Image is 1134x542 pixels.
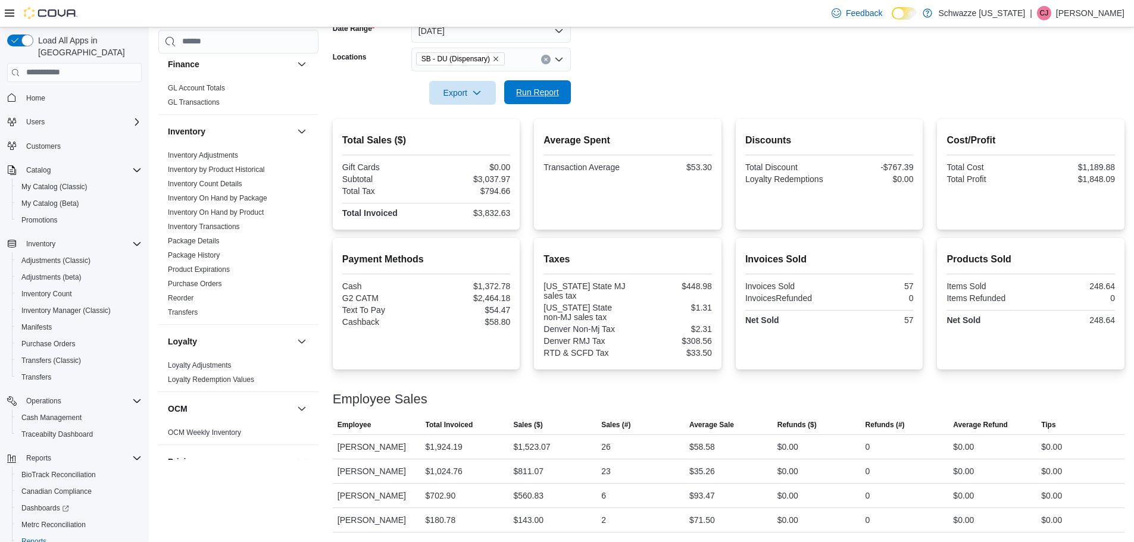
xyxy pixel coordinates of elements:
a: Reorder [168,294,193,302]
div: [US_STATE] State MJ sales tax [543,281,625,300]
div: 6 [601,488,606,503]
div: $58.58 [689,440,715,454]
span: Transfers (Classic) [17,353,142,368]
span: Catalog [26,165,51,175]
div: $2,464.18 [429,293,510,303]
div: Inventory [158,148,318,324]
span: Dashboards [21,503,69,513]
span: Loyalty Adjustments [168,361,232,370]
div: $33.50 [630,348,712,358]
a: Inventory Transactions [168,223,240,231]
div: $1,189.88 [1033,162,1115,172]
div: $2.31 [630,324,712,334]
div: Denver RMJ Tax [543,336,625,346]
div: Cashback [342,317,424,327]
div: [US_STATE] State non-MJ sales tax [543,303,625,322]
span: Cash Management [17,411,142,425]
div: $0.00 [1041,464,1062,478]
span: GL Account Totals [168,83,225,93]
a: Package Details [168,237,220,245]
span: Canadian Compliance [21,487,92,496]
div: $702.90 [426,488,456,503]
div: Total Tax [342,186,424,196]
div: $35.26 [689,464,715,478]
img: Cova [24,7,77,19]
span: Inventory Count [21,289,72,299]
button: Finance [295,57,309,71]
span: Inventory Manager (Classic) [21,306,111,315]
button: Home [2,89,146,106]
div: $0.00 [953,513,974,527]
span: Sales (#) [601,420,630,430]
button: Inventory Count [12,286,146,302]
label: Date Range [333,24,375,33]
div: Clayton James Willison [1037,6,1051,20]
span: Canadian Compliance [17,484,142,499]
h2: Products Sold [946,252,1115,267]
div: Invoices Sold [745,281,827,291]
a: Purchase Orders [168,280,222,288]
div: Finance [158,81,318,114]
span: Dashboards [17,501,142,515]
span: CJ [1040,6,1049,20]
span: Reports [21,451,142,465]
button: Run Report [504,80,571,104]
div: $1,372.78 [429,281,510,291]
button: Metrc Reconciliation [12,516,146,533]
span: Operations [26,396,61,406]
button: Transfers [12,369,146,386]
div: 0 [866,488,870,503]
span: Promotions [17,213,142,227]
a: Manifests [17,320,57,334]
span: Traceabilty Dashboard [17,427,142,441]
h3: Finance [168,58,199,70]
span: Adjustments (beta) [17,270,142,284]
div: Subtotal [342,174,424,184]
button: Users [2,114,146,130]
div: -$767.39 [832,162,913,172]
div: $560.83 [513,488,543,503]
strong: Net Sold [946,315,980,325]
div: 2 [601,513,606,527]
span: Metrc Reconciliation [21,520,86,530]
span: My Catalog (Beta) [21,199,79,208]
a: Home [21,91,50,105]
button: Catalog [2,162,146,178]
button: My Catalog (Classic) [12,178,146,195]
label: Locations [333,52,367,62]
a: My Catalog (Beta) [17,196,84,211]
h3: Employee Sales [333,392,427,406]
div: 0 [832,293,913,303]
div: InvoicesRefunded [745,293,827,303]
button: Operations [21,394,66,408]
button: Transfers (Classic) [12,352,146,369]
span: Package History [168,250,220,260]
button: Open list of options [554,55,564,64]
span: SB - DU (Dispensary) [421,53,490,65]
span: Home [26,93,45,103]
div: Cash [342,281,424,291]
div: $0.00 [777,440,798,454]
div: Denver Non-Mj Tax [543,324,625,334]
div: $93.47 [689,488,715,503]
button: Pricing [295,455,309,469]
span: Operations [21,394,142,408]
button: Inventory Manager (Classic) [12,302,146,319]
span: Inventory by Product Historical [168,165,265,174]
h3: OCM [168,403,188,415]
strong: Total Invoiced [342,208,398,218]
button: My Catalog (Beta) [12,195,146,212]
a: Product Expirations [168,265,230,274]
div: 248.64 [1033,281,1115,291]
a: Cash Management [17,411,86,425]
span: Inventory On Hand by Product [168,208,264,217]
div: $180.78 [426,513,456,527]
button: Manifests [12,319,146,336]
h3: Pricing [168,456,196,468]
h2: Total Sales ($) [342,133,511,148]
span: Package Details [168,236,220,246]
a: GL Account Totals [168,84,225,92]
a: GL Transactions [168,98,220,106]
button: Promotions [12,212,146,228]
h2: Discounts [745,133,914,148]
